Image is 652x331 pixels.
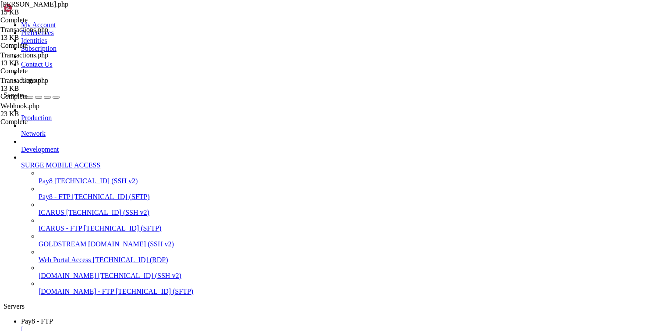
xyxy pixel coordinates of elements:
div: Complete [0,16,88,24]
div: Complete [0,118,88,126]
div: Complete [0,42,88,50]
span: [PERSON_NAME].php [0,0,68,8]
span: CashIn.php [0,0,88,16]
div: 13 KB [0,34,88,42]
div: Complete [0,67,88,75]
div: 13 KB [0,59,88,67]
div: 15 KB [0,8,88,16]
span: Transactions.php [0,77,88,93]
span: Webhook.php [0,102,39,110]
span: Transactions.php [0,26,48,33]
div: 13 KB [0,85,88,93]
span: Transactions.php [0,51,48,59]
div: Complete [0,93,88,100]
span: Transactions.php [0,51,88,67]
span: Transactions.php [0,77,48,84]
span: Webhook.php [0,102,88,118]
div: 23 KB [0,110,88,118]
span: Transactions.php [0,26,88,42]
